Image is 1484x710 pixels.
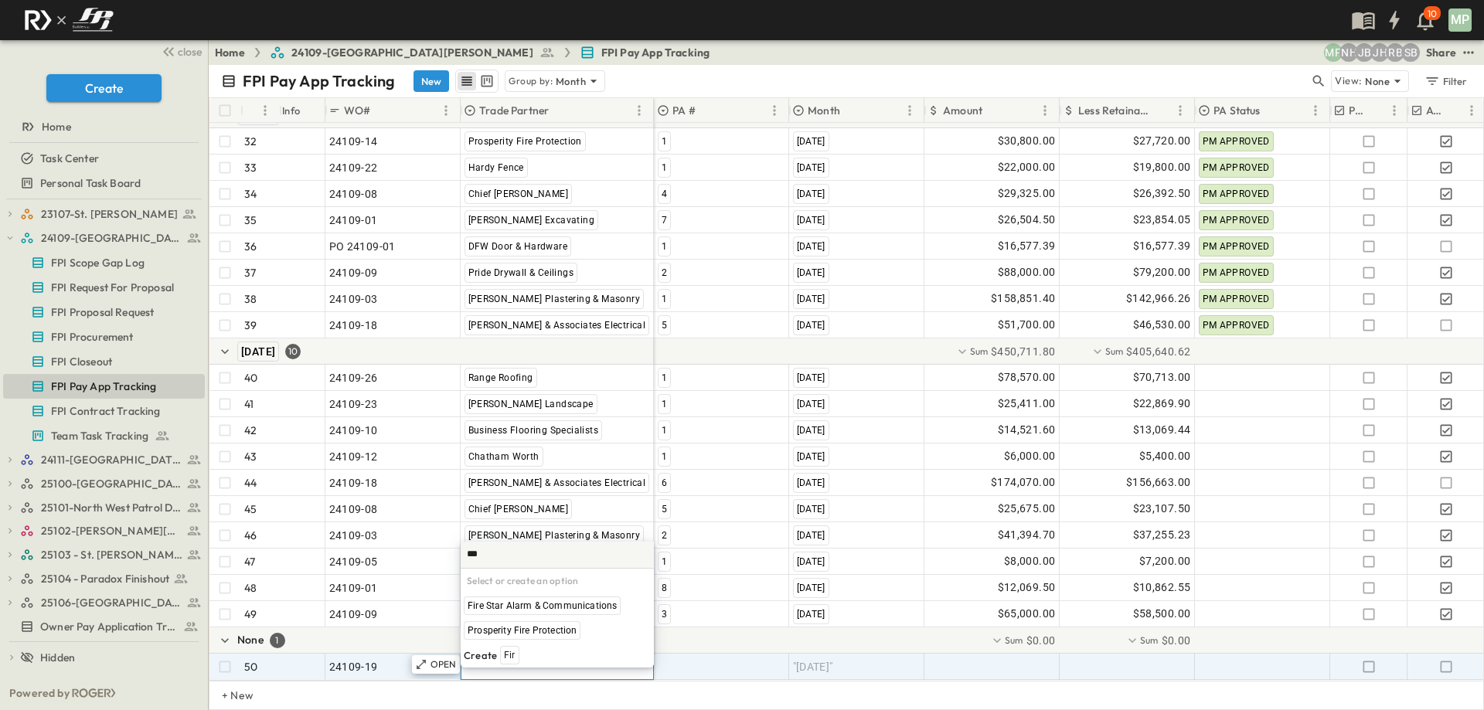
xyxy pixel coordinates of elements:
[3,171,205,195] div: Personal Task Boardtest
[662,372,667,383] span: 1
[3,423,205,448] div: Team Task Trackingtest
[1203,267,1270,278] span: PM APPROVED
[630,101,648,120] button: Menu
[464,646,497,664] p: Create
[601,45,710,60] span: FPI Pay App Tracking
[51,379,156,394] span: FPI Pay App Tracking
[1133,500,1191,518] span: $23,107.50
[1203,241,1270,252] span: PM APPROVED
[1373,102,1390,119] button: Sort
[468,504,569,515] span: Chief [PERSON_NAME]
[329,580,378,596] span: 24109-01
[3,542,205,567] div: 25103 - St. [PERSON_NAME] Phase 2test
[244,265,256,280] p: 37
[1450,102,1467,119] button: Sort
[3,148,202,169] a: Task Center
[1139,552,1191,570] span: $7,200.00
[468,372,533,383] span: Range Roofing
[1154,102,1171,119] button: Sort
[244,291,257,307] p: 38
[998,500,1056,518] span: $25,675.00
[468,215,595,226] span: [PERSON_NAME] Excavating
[51,304,154,320] span: FPI Proposal Request
[3,202,205,226] div: 23107-St. [PERSON_NAME]test
[1139,447,1191,465] span: $5,400.00
[244,580,257,596] p: 48
[998,211,1056,229] span: $26,504.50
[1339,43,1358,62] div: Nila Hutcheson (nhutcheson@fpibuilders.com)
[797,189,825,199] span: [DATE]
[662,136,667,147] span: 1
[1140,634,1159,647] p: Sum
[244,134,257,149] p: 32
[797,241,825,252] span: [DATE]
[662,399,667,409] span: 1
[374,102,391,119] button: Sort
[1133,237,1191,255] span: $16,577.39
[468,530,641,541] span: [PERSON_NAME] Plastering & Masonry
[329,370,378,386] span: 24109-26
[1133,579,1191,596] span: $10,862.55
[468,624,577,637] span: Prosperity Fire Protection
[662,189,667,199] span: 4
[662,451,667,462] span: 1
[3,300,205,324] div: FPI Proposal Requesttest
[3,351,202,372] a: FPI Closeout
[3,116,202,138] a: Home
[344,103,371,118] p: WO#
[509,73,553,89] p: Group by:
[155,40,205,62] button: close
[1133,395,1191,413] span: $22,869.90
[3,277,202,298] a: FPI Request For Proposal
[3,349,205,374] div: FPI Closeouttest
[40,619,177,634] span: Owner Pay Application Tracking
[51,354,112,369] span: FPI Closeout
[662,267,667,278] span: 2
[329,554,378,569] span: 24109-05
[241,345,275,358] span: [DATE]
[1424,73,1468,90] div: Filter
[20,203,202,225] a: 23107-St. [PERSON_NAME]
[42,119,71,134] span: Home
[51,428,148,443] span: Team Task Tracking
[1171,101,1190,120] button: Menu
[662,477,667,488] span: 6
[1385,101,1404,120] button: Menu
[215,45,719,60] nav: breadcrumbs
[3,590,205,615] div: 25106-St. Andrews Parking Lottest
[468,425,599,436] span: Business Flooring Specialists
[1401,43,1420,62] div: Sterling Barnett (sterling@fpibuilders.com)
[662,583,667,593] span: 8
[1005,634,1023,647] p: Sum
[3,275,205,300] div: FPI Request For Proposaltest
[244,212,257,228] p: 35
[797,477,825,488] span: [DATE]
[41,523,182,538] span: 25102-Christ The Redeemer Anglican Church
[3,447,205,472] div: 24111-[GEOGRAPHIC_DATA]test
[215,45,245,60] a: Home
[468,189,569,199] span: Chief [PERSON_NAME]
[797,136,825,147] span: [DATE]
[808,103,840,118] p: Month
[998,316,1056,334] span: $51,700.00
[662,294,667,304] span: 1
[1133,263,1191,281] span: $79,200.00
[1324,43,1343,62] div: Monica Pruteanu (mpruteanu@fpibuilders.com)
[464,621,651,640] div: Prosperity Fire Protection
[40,151,99,166] span: Task Center
[244,606,257,622] p: 49
[41,595,182,610] span: 25106-St. Andrews Parking Lot
[455,70,499,93] div: table view
[20,497,202,518] a: 25101-North West Patrol Division
[329,265,378,280] span: 24109-09
[843,102,860,119] button: Sort
[46,74,162,102] button: Create
[1078,103,1151,118] p: Less Retainage Amount
[3,252,202,273] a: FPI Scope Gap Log
[3,301,202,323] a: FPI Proposal Request
[468,399,594,409] span: [PERSON_NAME] Landscape
[244,396,254,412] p: 41
[41,500,182,515] span: 25101-North West Patrol Division
[20,520,202,542] a: 25102-Christ The Redeemer Anglican Church
[1133,158,1191,176] span: $19,800.00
